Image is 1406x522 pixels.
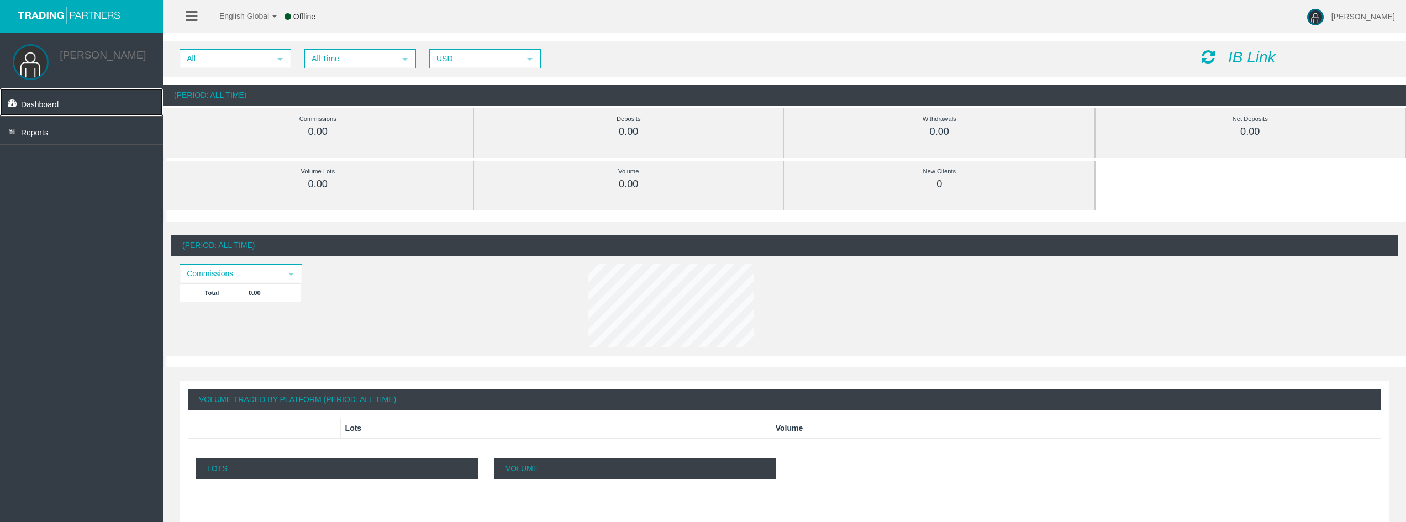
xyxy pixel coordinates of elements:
[188,178,448,191] div: 0.00
[293,12,315,21] span: Offline
[287,270,296,278] span: select
[21,128,48,137] span: Reports
[60,49,146,61] a: [PERSON_NAME]
[196,458,478,479] p: Lots
[181,265,281,282] span: Commissions
[276,55,285,64] span: select
[809,178,1070,191] div: 0
[809,113,1070,125] div: Withdrawals
[205,12,269,20] span: English Global
[809,125,1070,138] div: 0.00
[340,418,771,439] th: Lots
[771,418,1381,439] th: Volume
[163,85,1406,106] div: (Period: All Time)
[306,50,395,67] span: All Time
[499,113,759,125] div: Deposits
[188,113,448,125] div: Commissions
[1307,9,1324,25] img: user-image
[1331,12,1395,21] span: [PERSON_NAME]
[499,178,759,191] div: 0.00
[180,283,244,302] td: Total
[188,165,448,178] div: Volume Lots
[494,458,776,479] p: Volume
[171,235,1398,256] div: (Period: All Time)
[1202,49,1215,65] i: Reload Dashboard
[499,165,759,178] div: Volume
[1228,49,1276,66] i: IB Link
[525,55,534,64] span: select
[1120,113,1381,125] div: Net Deposits
[181,50,270,67] span: All
[499,125,759,138] div: 0.00
[21,100,59,109] span: Dashboard
[14,6,124,24] img: logo.svg
[1120,125,1381,138] div: 0.00
[809,165,1070,178] div: New Clients
[430,50,520,67] span: USD
[401,55,409,64] span: select
[188,125,448,138] div: 0.00
[188,389,1381,410] div: Volume Traded By Platform (Period: All Time)
[244,283,302,302] td: 0.00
